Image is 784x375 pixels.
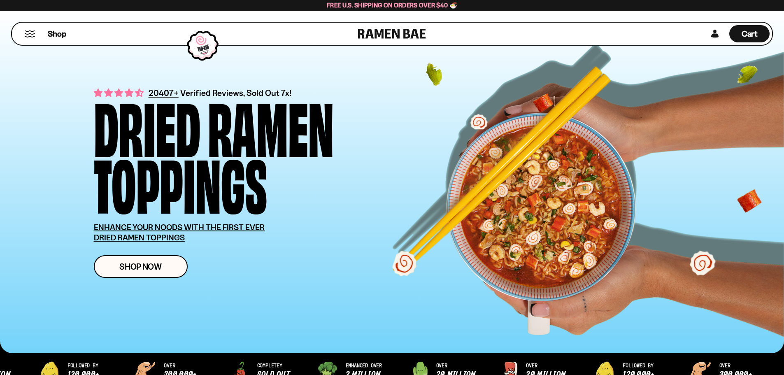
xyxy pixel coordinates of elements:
[94,222,265,242] u: ENHANCE YOUR NOODS WITH THE FIRST EVER DRIED RAMEN TOPPINGS
[742,29,758,39] span: Cart
[94,97,200,154] div: Dried
[94,154,267,210] div: Toppings
[729,23,770,45] div: Cart
[94,255,188,278] a: Shop Now
[208,97,334,154] div: Ramen
[24,30,35,37] button: Mobile Menu Trigger
[327,1,457,9] span: Free U.S. Shipping on Orders over $40 🍜
[48,28,66,40] span: Shop
[48,25,66,42] a: Shop
[119,262,162,271] span: Shop Now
